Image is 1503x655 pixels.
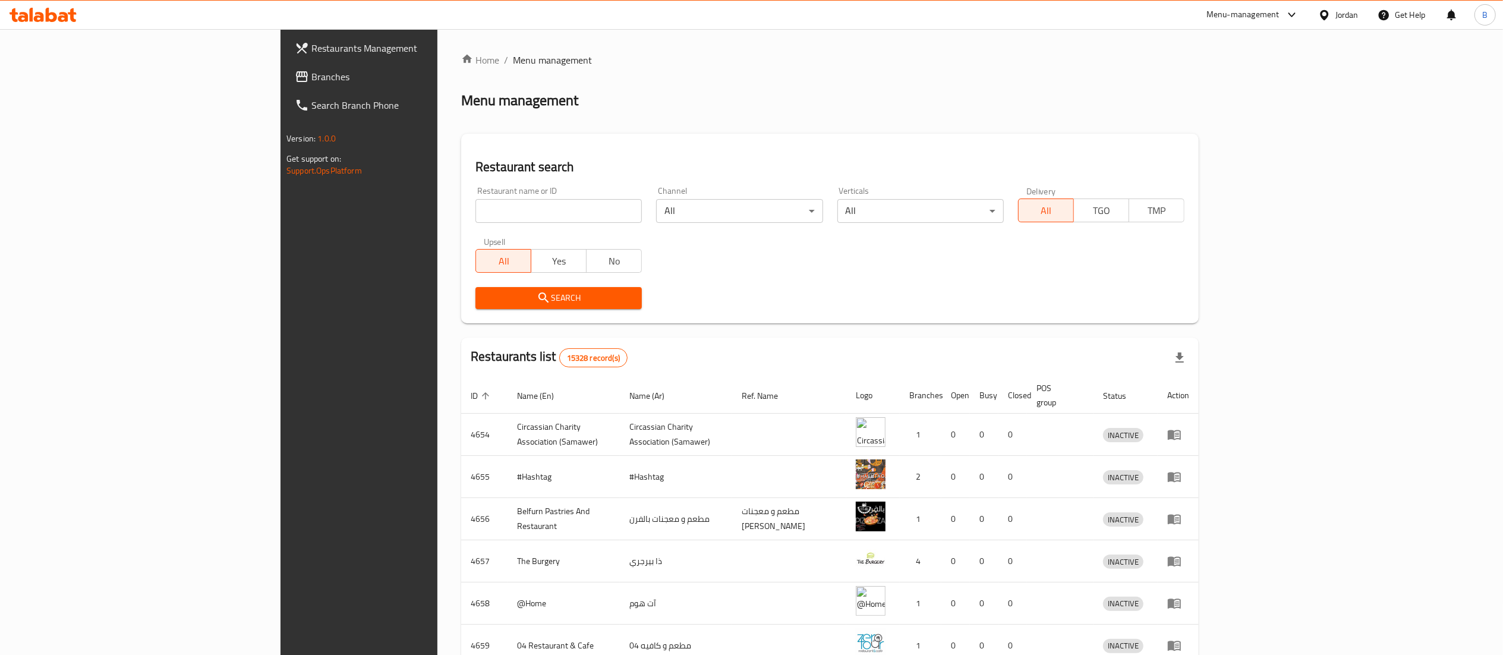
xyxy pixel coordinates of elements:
td: 1 [900,414,941,456]
a: Support.OpsPlatform [286,163,362,178]
span: INACTIVE [1103,639,1143,653]
td: #Hashtag [620,456,732,498]
span: TGO [1079,202,1124,219]
td: 0 [970,498,998,540]
span: INACTIVE [1103,513,1143,527]
button: TGO [1073,199,1129,222]
div: Menu [1167,470,1189,484]
span: POS group [1036,381,1079,410]
span: Search Branch Phone [311,98,522,112]
th: Open [941,377,970,414]
a: Restaurants Management [285,34,531,62]
span: Name (Ar) [629,389,680,403]
button: TMP [1129,199,1184,222]
td: مطعم و معجنات [PERSON_NAME] [732,498,846,540]
span: INACTIVE [1103,471,1143,484]
div: Menu [1167,427,1189,442]
span: Search [485,291,632,306]
div: Total records count [559,348,628,367]
td: Belfurn Pastries And Restaurant [508,498,620,540]
td: 0 [941,582,970,625]
button: Search [475,287,642,309]
div: Jordan [1335,8,1359,21]
th: Closed [998,377,1027,414]
button: No [586,249,642,273]
button: Yes [531,249,587,273]
th: Logo [846,377,900,414]
td: 0 [970,540,998,582]
span: B [1482,8,1488,21]
span: 1.0.0 [317,131,336,146]
td: #Hashtag [508,456,620,498]
td: 0 [970,414,998,456]
div: Menu [1167,512,1189,526]
div: All [837,199,1004,223]
th: Busy [970,377,998,414]
span: INACTIVE [1103,597,1143,610]
td: 0 [941,414,970,456]
div: INACTIVE [1103,470,1143,484]
td: 0 [970,582,998,625]
td: @Home [508,582,620,625]
td: آت هوم [620,582,732,625]
td: ​Circassian ​Charity ​Association​ (Samawer) [620,414,732,456]
div: Menu [1167,638,1189,653]
td: The Burgery [508,540,620,582]
td: 1 [900,582,941,625]
span: Ref. Name [742,389,793,403]
th: Action [1158,377,1199,414]
div: All [656,199,823,223]
label: Delivery [1026,187,1056,195]
img: @Home [856,586,886,616]
span: All [1023,202,1069,219]
h2: Restaurants list [471,348,628,367]
div: Menu-management [1206,8,1280,22]
span: 15328 record(s) [560,352,627,364]
span: Restaurants Management [311,41,522,55]
div: Menu [1167,554,1189,568]
td: 0 [941,498,970,540]
img: ​Circassian ​Charity ​Association​ (Samawer) [856,417,886,447]
img: Belfurn Pastries And Restaurant [856,502,886,531]
span: Branches [311,70,522,84]
a: Branches [285,62,531,91]
h2: Restaurant search [475,158,1184,176]
td: 0 [998,582,1027,625]
div: INACTIVE [1103,428,1143,442]
input: Search for restaurant name or ID.. [475,199,642,223]
button: All [475,249,531,273]
label: Upsell [484,237,506,245]
td: ​Circassian ​Charity ​Association​ (Samawer) [508,414,620,456]
td: 0 [998,540,1027,582]
span: ID [471,389,493,403]
td: 0 [941,540,970,582]
span: Get support on: [286,151,341,166]
div: Export file [1165,344,1194,372]
td: 0 [998,456,1027,498]
span: TMP [1134,202,1180,219]
th: Branches [900,377,941,414]
span: Version: [286,131,316,146]
td: 1 [900,498,941,540]
span: INACTIVE [1103,429,1143,442]
div: INACTIVE [1103,512,1143,527]
span: Name (En) [517,389,569,403]
td: 0 [998,498,1027,540]
td: 2 [900,456,941,498]
td: ذا بيرجري [620,540,732,582]
td: مطعم و معجنات بالفرن [620,498,732,540]
span: INACTIVE [1103,555,1143,569]
span: Status [1103,389,1142,403]
nav: breadcrumb [461,53,1199,67]
img: The Burgery [856,544,886,574]
img: #Hashtag [856,459,886,489]
a: Search Branch Phone [285,91,531,119]
td: 4 [900,540,941,582]
span: All [481,253,527,270]
span: Menu management [513,53,592,67]
span: Yes [536,253,582,270]
td: 0 [970,456,998,498]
